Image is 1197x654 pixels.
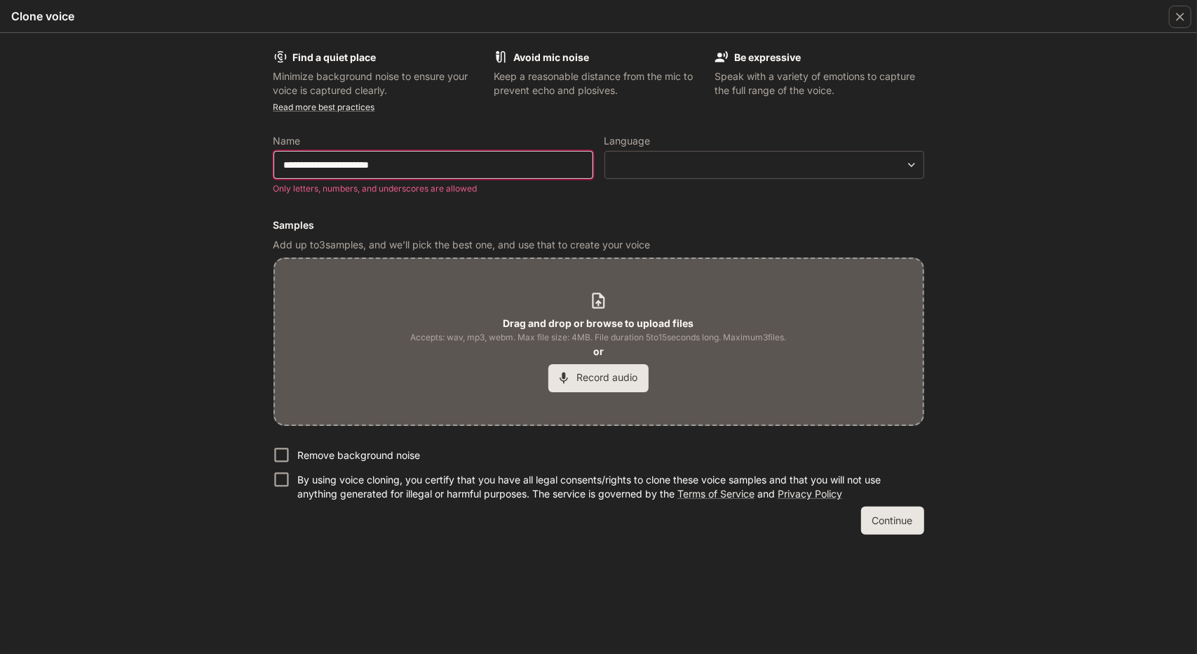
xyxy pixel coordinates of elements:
a: Terms of Service [677,488,755,500]
p: Remove background noise [297,448,420,462]
b: Avoid mic noise [513,51,589,63]
p: Language [604,136,651,146]
button: Continue [861,507,924,535]
p: Speak with a variety of emotions to capture the full range of the voice. [715,69,924,98]
p: Add up to 3 samples, and we'll pick the best one, and use that to create your voice [273,238,924,252]
p: Minimize background noise to ensure your voice is captured clearly. [273,69,483,98]
h5: Clone voice [11,8,74,24]
a: Read more best practices [273,102,375,112]
b: Drag and drop or browse to upload files [503,317,694,329]
b: Find a quiet place [293,51,377,63]
p: Keep a reasonable distance from the mic to prevent echo and plosives. [494,69,703,98]
span: Accepts: wav, mp3, webm. Max file size: 4MB. File duration 5 to 15 seconds long. Maximum 3 files. [411,331,787,345]
p: Only letters, numbers, and underscores are allowed [273,182,583,196]
b: Be expressive [734,51,801,63]
div: ​ [605,158,924,172]
a: Privacy Policy [778,488,842,500]
button: Record audio [548,364,649,392]
h6: Samples [273,218,924,232]
b: or [593,345,604,357]
p: By using voice cloning, you certify that you have all legal consents/rights to clone these voice ... [297,473,913,501]
p: Name [273,136,301,146]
